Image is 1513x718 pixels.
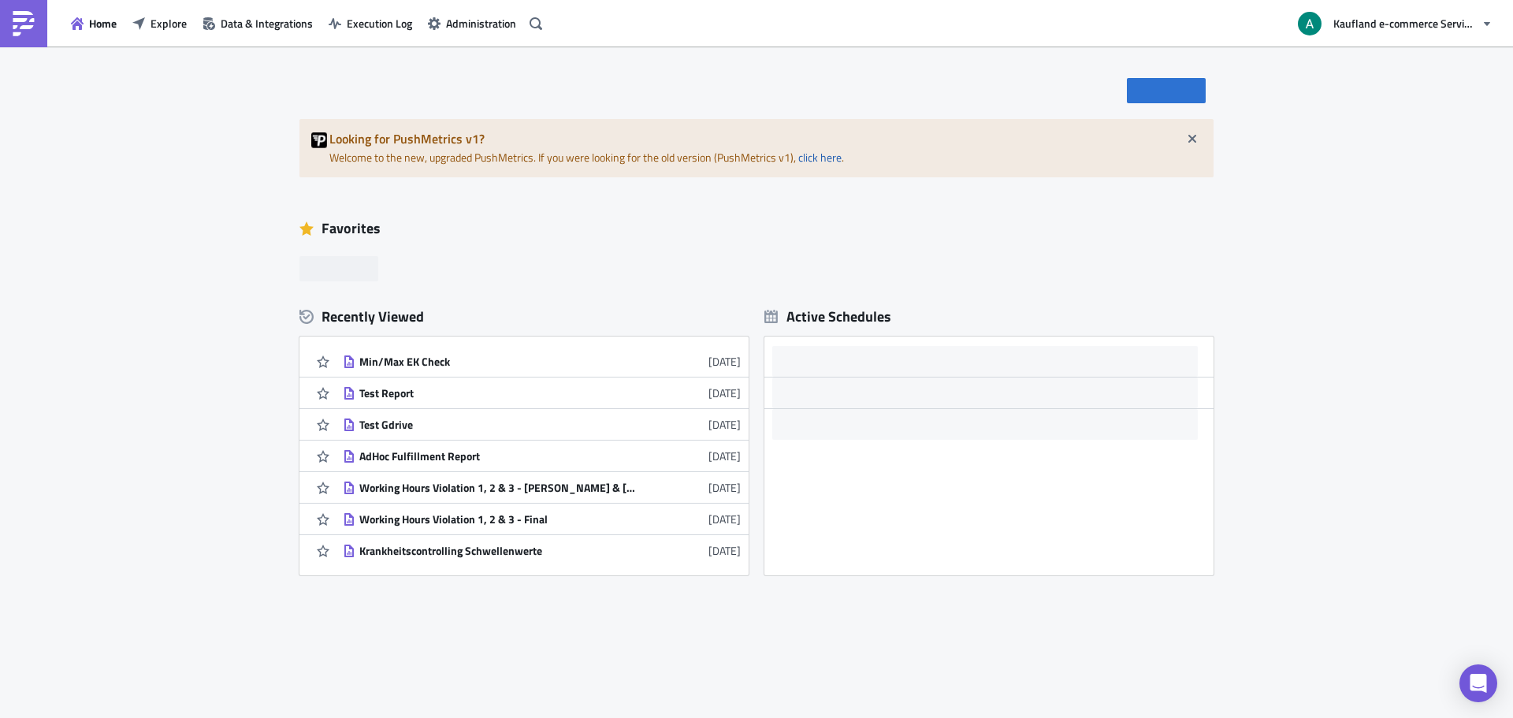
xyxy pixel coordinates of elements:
a: Krankheitscontrolling Schwellenwerte[DATE] [343,535,741,566]
button: Execution Log [321,11,420,35]
div: Open Intercom Messenger [1459,664,1497,702]
button: Home [63,11,125,35]
span: Data & Integrations [221,15,313,32]
img: PushMetrics [11,11,36,36]
time: 2025-09-24T11:43:39Z [708,353,741,370]
time: 2025-09-12T08:09:47Z [708,448,741,464]
a: Working Hours Violation 1, 2 & 3 - Final[DATE] [343,504,741,534]
div: Welcome to the new, upgraded PushMetrics. If you were looking for the old version (PushMetrics v1... [299,119,1214,177]
time: 2025-09-24T06:37:48Z [708,416,741,433]
img: Avatar [1296,10,1323,37]
button: Kaufland e-commerce Services GmbH & Co. KG [1288,6,1501,41]
span: Execution Log [347,15,412,32]
span: Home [89,15,117,32]
a: Test Gdrive[DATE] [343,409,741,440]
button: Explore [125,11,195,35]
a: AdHoc Fulfillment Report[DATE] [343,441,741,471]
a: Test Report[DATE] [343,378,741,408]
time: 2025-09-24T11:32:19Z [708,385,741,401]
span: Explore [151,15,187,32]
h5: Looking for PushMetrics v1? [329,132,1202,145]
div: Working Hours Violation 1, 2 & 3 - [PERSON_NAME] & [PERSON_NAME] [359,481,635,495]
time: 2025-09-05T13:37:41Z [708,511,741,527]
div: Krankheitscontrolling Schwellenwerte [359,544,635,558]
a: Working Hours Violation 1, 2 & 3 - [PERSON_NAME] & [PERSON_NAME][DATE] [343,472,741,503]
div: Working Hours Violation 1, 2 & 3 - Final [359,512,635,526]
div: Recently Viewed [299,305,749,329]
button: Data & Integrations [195,11,321,35]
div: Test Report [359,386,635,400]
span: Administration [446,15,516,32]
div: AdHoc Fulfillment Report [359,449,635,463]
div: Active Schedules [764,307,891,326]
time: 2025-09-08T08:23:45Z [708,479,741,496]
time: 2025-09-05T12:38:10Z [708,542,741,559]
span: Kaufland e-commerce Services GmbH & Co. KG [1333,15,1475,32]
a: Min/Max EK Check[DATE] [343,346,741,377]
a: click here [798,149,842,166]
button: Administration [420,11,524,35]
div: Test Gdrive [359,418,635,432]
div: Min/Max EK Check [359,355,635,369]
div: Favorites [299,217,1214,240]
